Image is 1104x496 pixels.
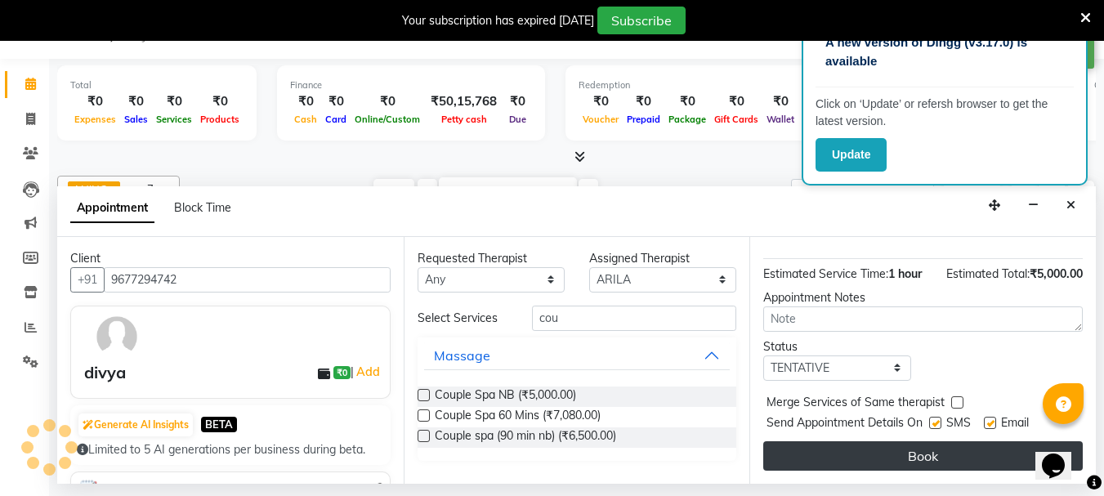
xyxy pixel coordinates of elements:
[70,92,120,111] div: ₹0
[816,138,887,172] button: Update
[351,114,424,125] span: Online/Custom
[435,387,576,407] span: Couple Spa NB (₹5,000.00)
[791,179,934,204] input: Search Appointment
[373,179,414,204] span: Today
[435,407,601,427] span: Couple Spa 60 Mins (₹7,080.00)
[141,182,166,195] span: +7
[434,346,490,365] div: Massage
[767,414,923,435] span: Send Appointment Details On
[579,92,623,111] div: ₹0
[710,92,762,111] div: ₹0
[77,441,384,458] div: Limited to 5 AI generations per business during beta.
[152,114,196,125] span: Services
[70,78,244,92] div: Total
[424,92,503,111] div: ₹50,15,768
[489,180,570,204] input: 2025-09-01
[664,92,710,111] div: ₹0
[532,306,736,331] input: Search by service name
[579,78,798,92] div: Redemption
[196,114,244,125] span: Products
[402,12,594,29] div: Your subscription has expired [DATE]
[351,92,424,111] div: ₹0
[664,114,710,125] span: Package
[321,114,351,125] span: Card
[290,92,321,111] div: ₹0
[120,92,152,111] div: ₹0
[435,427,616,448] span: Couple spa (90 min nb) (₹6,500.00)
[354,362,382,382] a: Add
[1001,414,1029,435] span: Email
[418,250,565,267] div: Requested Therapist
[405,310,520,327] div: Select Services
[946,414,971,435] span: SMS
[201,417,237,432] span: BETA
[1059,193,1083,218] button: Close
[505,114,530,125] span: Due
[93,313,141,360] img: avatar
[290,114,321,125] span: Cash
[589,250,736,267] div: Assigned Therapist
[623,92,664,111] div: ₹0
[1035,431,1088,480] iframe: chat widget
[174,200,231,215] span: Block Time
[120,114,152,125] span: Sales
[70,267,105,293] button: +91
[579,114,623,125] span: Voucher
[78,413,193,436] button: Generate AI Insights
[70,250,391,267] div: Client
[763,266,888,281] span: Estimated Service Time:
[767,394,945,414] span: Merge Services of Same therapist
[763,289,1083,306] div: Appointment Notes
[196,92,244,111] div: ₹0
[437,114,491,125] span: Petty cash
[152,92,196,111] div: ₹0
[946,266,1030,281] span: Estimated Total:
[321,92,351,111] div: ₹0
[73,183,108,196] span: ANING
[762,92,798,111] div: ₹0
[290,78,532,92] div: Finance
[1030,266,1083,281] span: ₹5,000.00
[623,114,664,125] span: Prepaid
[108,183,115,196] a: x
[825,34,1064,70] p: A new version of Dingg (v3.17.0) is available
[888,266,922,281] span: 1 hour
[710,114,762,125] span: Gift Cards
[333,366,351,379] span: ₹0
[597,7,686,34] button: Subscribe
[104,267,391,293] input: Search by Name/Mobile/Email/Code
[503,92,532,111] div: ₹0
[816,96,1074,130] p: Click on ‘Update’ or refersh browser to get the latest version.
[424,341,731,370] button: Massage
[70,114,120,125] span: Expenses
[70,194,154,223] span: Appointment
[763,441,1083,471] button: Book
[762,114,798,125] span: Wallet
[351,362,382,382] span: |
[84,360,126,385] div: divya
[763,338,910,355] div: Status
